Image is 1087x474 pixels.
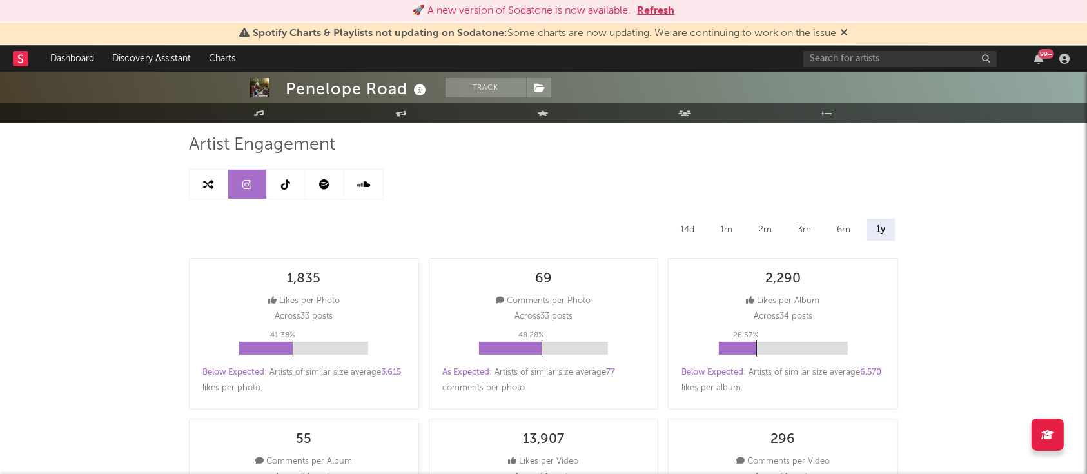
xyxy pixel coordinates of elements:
[253,28,836,39] span: : Some charts are now updating. We are continuing to work on the issue
[286,78,429,99] div: Penelope Road
[442,365,645,396] div: : Artists of similar size average comments per photo .
[496,293,591,309] div: Comments per Photo
[253,28,504,39] span: Spotify Charts & Playlists not updating on Sodatone
[681,365,885,396] div: : Artists of similar size average likes per album .
[754,309,812,324] p: Across 34 posts
[202,365,406,396] div: : Artists of similar size average likes per photo .
[270,328,295,343] p: 41.38 %
[827,219,860,241] div: 6m
[840,28,848,39] span: Dismiss
[296,432,311,448] div: 55
[255,454,352,469] div: Comments per Album
[860,368,881,377] span: 6,570
[771,432,796,448] div: 296
[788,219,821,241] div: 3m
[413,3,631,19] div: 🚀 A new version of Sodatone is now available.
[736,454,830,469] div: Comments per Video
[671,219,704,241] div: 14d
[681,368,743,377] span: Below Expected
[268,293,340,309] div: Likes per Photo
[803,51,997,67] input: Search for artists
[287,272,320,287] div: 1,835
[638,3,675,19] button: Refresh
[518,328,544,343] p: 48.28 %
[734,328,759,343] p: 28.57 %
[446,78,526,97] button: Track
[202,368,264,377] span: Below Expected
[514,309,573,324] p: Across 33 posts
[103,46,200,72] a: Discovery Assistant
[749,219,781,241] div: 2m
[1034,54,1043,64] button: 99+
[867,219,895,241] div: 1y
[381,368,401,377] span: 3,615
[747,293,820,309] div: Likes per Album
[275,309,333,324] p: Across 33 posts
[442,368,489,377] span: As Expected
[710,219,742,241] div: 1m
[508,454,578,469] div: Likes per Video
[200,46,244,72] a: Charts
[523,432,564,448] div: 13,907
[535,272,552,287] div: 69
[41,46,103,72] a: Dashboard
[765,272,801,287] div: 2,290
[606,368,615,377] span: 77
[189,137,335,153] span: Artist Engagement
[1038,49,1054,59] div: 99 +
